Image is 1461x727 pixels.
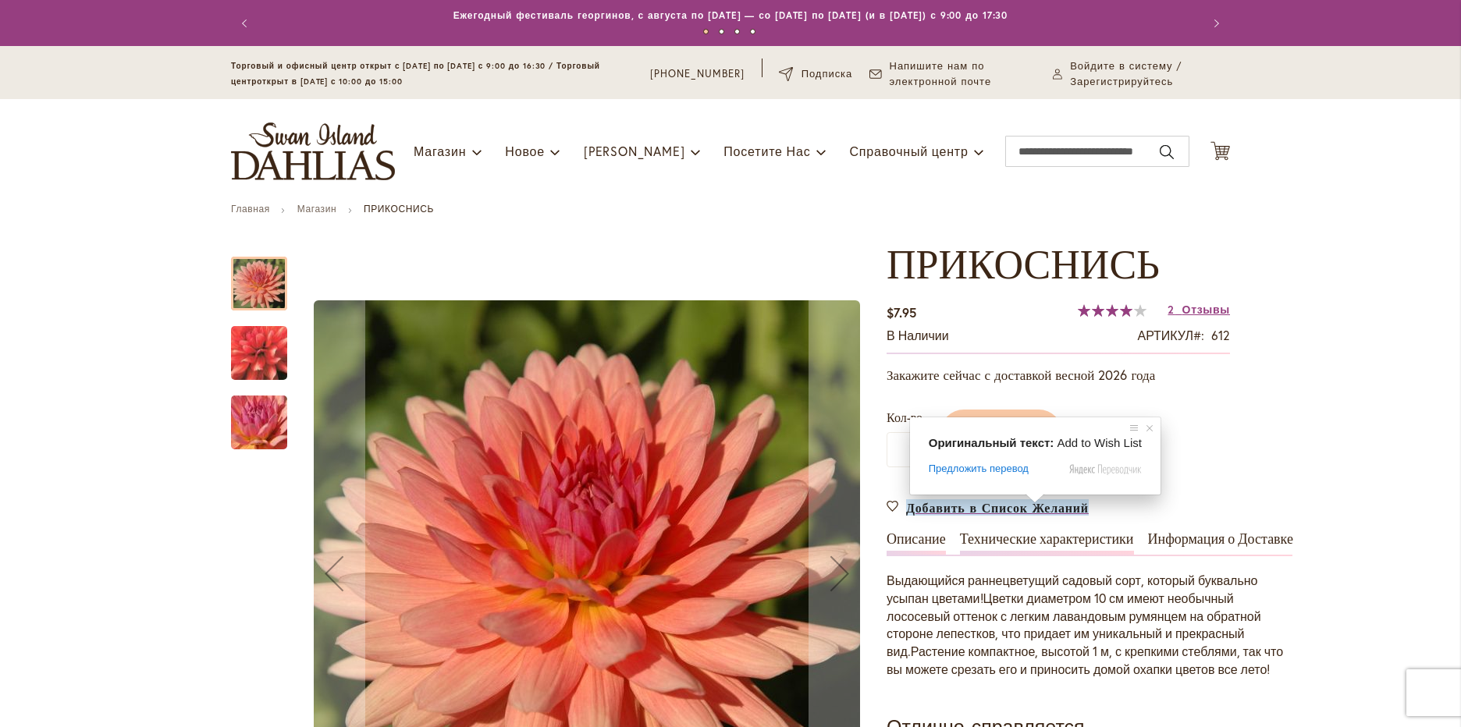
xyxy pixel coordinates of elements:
span: Оригинальный текст: [929,436,1054,449]
a: логотип магазина [231,122,395,180]
div: 80% [1078,304,1146,317]
ya-tr-span: Описание [887,530,946,548]
div: ПРИКОСНИСЬ [231,241,303,310]
ya-tr-span: Напишите нам по электронной почте [890,59,992,88]
button: 2 из 4 [719,29,724,34]
ya-tr-span: В наличии [887,327,949,343]
a: Магазин [297,203,337,215]
a: [PHONE_NUMBER] [650,66,745,82]
button: 1 из 4 [703,29,709,34]
ya-tr-span: Подписка [802,67,853,80]
ya-tr-span: Справочный центр [849,143,968,159]
div: ПРИКОСНИСЬ [231,380,287,449]
a: Напишите нам по электронной почте [869,59,1036,90]
ya-tr-span: ПРИКОСНИСЬ [364,203,434,215]
span: Предложить перевод [929,462,1029,476]
button: 3 из 4 [734,29,740,34]
ya-tr-span: открыт в [DATE] с 10:00 до 15:00 [257,76,402,87]
button: добавить в корзину [940,410,1062,467]
a: Технические характеристики [960,532,1134,555]
ya-tr-span: [PERSON_NAME] [584,143,684,159]
ya-tr-span: Выдающийся раннецветущий садовый сорт, который буквально усыпан цветами! [887,572,1257,606]
div: ПРИКОСНИСЬ [231,310,303,380]
button: Предыдущая страница [231,8,262,39]
a: 2 Отзывы [1168,302,1230,317]
ya-tr-span: Технические характеристики [960,530,1134,548]
ya-tr-span: Магазин [414,143,466,159]
ya-tr-span: Закажите сейчас с доставкой весной 2026 года [887,366,1155,384]
span: $7.95 [887,304,916,321]
div: Подробная Информация О продукте [887,532,1230,679]
ya-tr-span: АРТИКУЛ [1137,327,1193,343]
span: 2 [1168,302,1175,317]
ya-tr-span: Кол-во [887,409,922,425]
ya-tr-span: Торговый и офисный центр открыт с [DATE] по [DATE] с 9:00 до 16:30 / Торговый центр [231,61,600,87]
ya-tr-span: Добавить в Список Желаний [906,499,1089,516]
ya-tr-span: Посетите Нас [723,143,810,159]
a: Войдите в систему / Зарегистрируйтесь [1053,59,1230,90]
img: ПРИКОСНИСЬ [203,301,315,405]
ya-tr-span: Новое [505,143,545,159]
ya-tr-span: Отзывы [1182,302,1230,317]
div: 612 [1211,327,1230,345]
a: Информация о Доставке [1148,532,1293,555]
ya-tr-span: Информация о Доставке [1148,530,1293,548]
ya-tr-span: Войдите в систему / Зарегистрируйтесь [1070,59,1182,88]
img: ПРИКОСНИСЬ [203,381,315,465]
a: Ежегодный фестиваль георгинов, с августа по [DATE] — со [DATE] по [DATE] (и в [DATE]) с 9:00 до 1... [453,9,1008,21]
a: Главная [231,203,270,215]
ya-tr-span: Цветки диаметром 10 см имеют необычный лососевый оттенок с легким лавандовым румянцем на обратной... [887,590,1261,660]
a: Подписка [779,66,852,82]
span: Add to Wish List [1058,436,1142,449]
div: Доступность [887,327,949,345]
button: 4 из 4 [750,29,755,34]
a: Описание [887,532,946,555]
button: Далее [1199,8,1230,39]
ya-tr-span: Растение компактное, высотой 1 м, с крепкими стеблями, так что вы можете срезать его и приносить ... [887,643,1283,677]
ya-tr-span: ПРИКОСНИСЬ [887,239,1160,289]
a: Добавить в Список Желаний [887,498,1089,516]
